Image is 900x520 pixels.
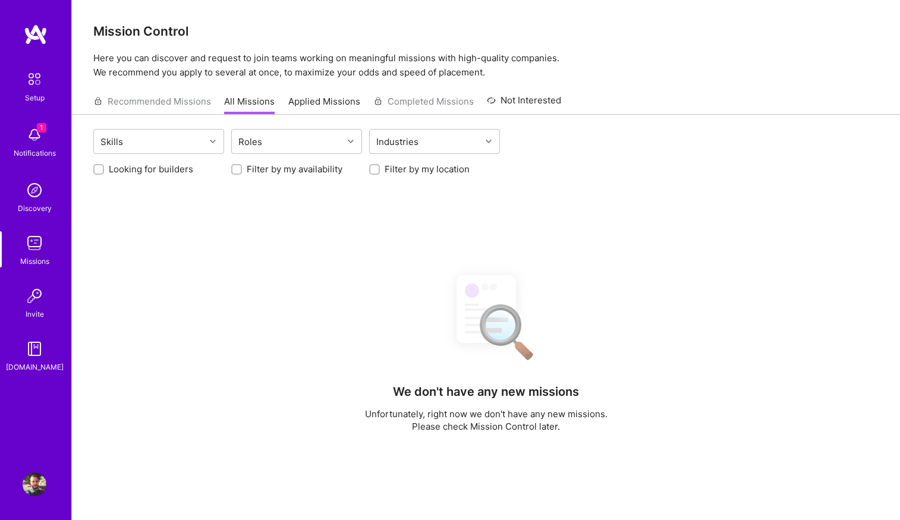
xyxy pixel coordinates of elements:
[385,163,470,175] label: Filter by my location
[235,133,265,150] div: Roles
[486,138,492,144] i: icon Chevron
[109,163,193,175] label: Looking for builders
[24,24,48,45] img: logo
[288,95,360,115] a: Applied Missions
[365,420,608,433] p: Please check Mission Control later.
[23,337,46,361] img: guide book
[93,51,879,80] p: Here you can discover and request to join teams working on meaningful missions with high-quality ...
[14,147,56,159] div: Notifications
[23,178,46,202] img: discovery
[22,67,47,92] img: setup
[436,264,537,368] img: No Results
[224,95,275,115] a: All Missions
[25,92,45,104] div: Setup
[20,472,49,496] a: User Avatar
[23,284,46,308] img: Invite
[18,202,52,215] div: Discovery
[23,231,46,255] img: teamwork
[373,133,421,150] div: Industries
[93,24,879,39] h3: Mission Control
[365,408,608,420] p: Unfortunately, right now we don't have any new missions.
[23,123,46,147] img: bell
[393,385,579,399] h4: We don't have any new missions
[26,308,44,320] div: Invite
[210,138,216,144] i: icon Chevron
[23,472,46,496] img: User Avatar
[348,138,354,144] i: icon Chevron
[37,123,46,133] span: 1
[487,93,561,115] a: Not Interested
[247,163,342,175] label: Filter by my availability
[97,133,126,150] div: Skills
[6,361,64,373] div: [DOMAIN_NAME]
[20,255,49,267] div: Missions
